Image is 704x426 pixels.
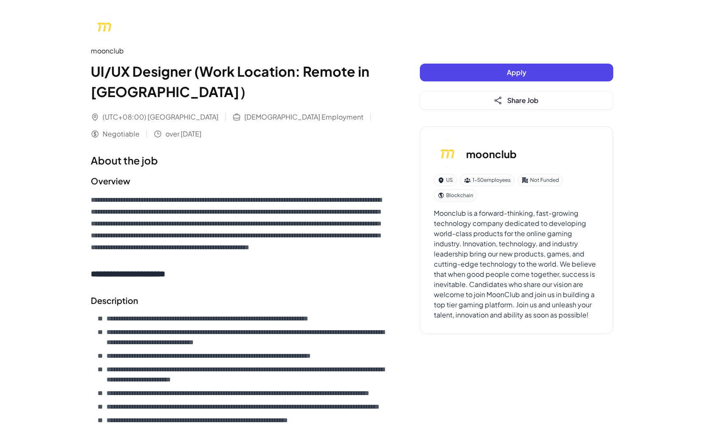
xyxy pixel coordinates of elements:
[507,68,526,77] span: Apply
[420,92,613,109] button: Share Job
[91,46,386,56] div: moonclub
[434,208,599,320] div: Moonclub is a forward-thinking, fast-growing technology company dedicated to developing world-cla...
[91,175,386,187] h2: Overview
[507,96,539,105] span: Share Job
[244,112,363,122] span: [DEMOGRAPHIC_DATA] Employment
[518,174,563,186] div: Not Funded
[91,14,118,41] img: mo
[466,146,517,161] h3: moonclub
[91,294,386,307] h2: Description
[434,174,457,186] div: US
[91,61,386,102] h1: UI/UX Designer (Work Location: Remote in [GEOGRAPHIC_DATA]）
[420,64,613,81] button: Apply
[434,189,477,201] div: Blockchain
[103,112,218,122] span: (UTC+08:00) [GEOGRAPHIC_DATA]
[460,174,514,186] div: 1-50 employees
[434,140,461,167] img: mo
[165,129,201,139] span: over [DATE]
[103,129,140,139] span: Negotiable
[91,153,386,168] h1: About the job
